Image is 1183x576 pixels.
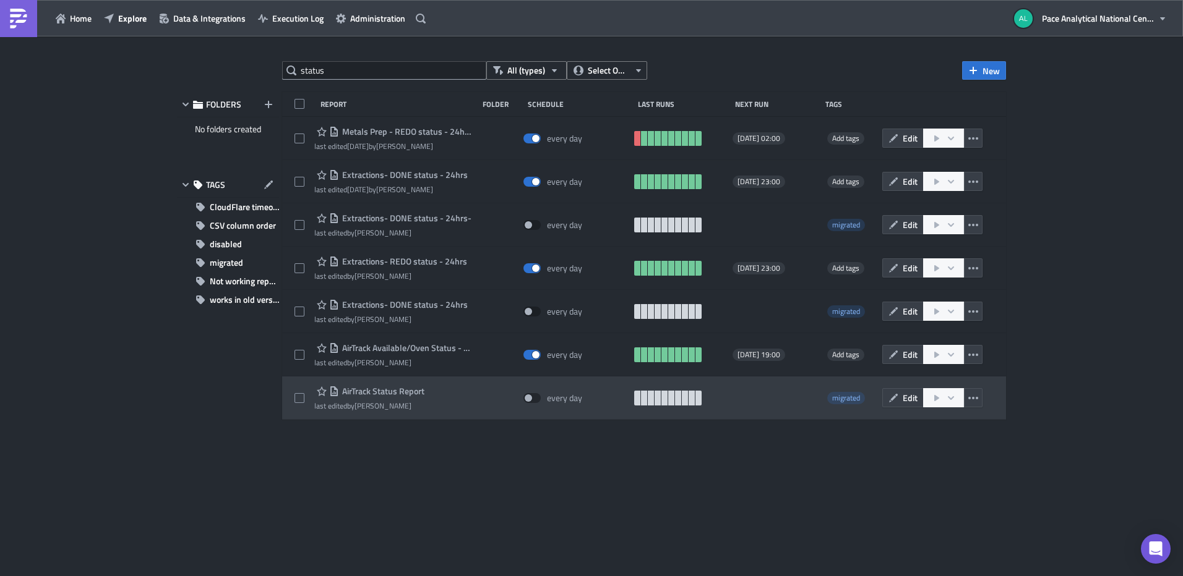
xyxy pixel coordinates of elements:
button: CSV column order [177,216,279,235]
div: last edited by [PERSON_NAME] [314,228,471,237]
span: Add tags [827,349,864,361]
button: works in old version... [177,290,279,309]
div: last edited by [PERSON_NAME] [314,358,471,367]
span: CloudFlare timeout [210,198,279,216]
span: Add tags [827,132,864,145]
span: Edit [903,132,918,145]
button: Pace Analytical National Center for Testing and Innovation [1007,5,1174,32]
div: last edited by [PERSON_NAME] [314,142,471,151]
button: New [962,61,1006,80]
div: every day [547,349,582,360]
div: last edited by [PERSON_NAME] [314,185,468,194]
span: Administration [350,12,405,25]
span: migrated [827,219,865,231]
div: Report [320,100,476,109]
span: Pace Analytical National Center for Testing and Innovation [1042,12,1153,25]
span: Edit [903,391,918,404]
div: Schedule [528,100,632,109]
span: Edit [903,305,918,318]
button: Not working report either [177,272,279,290]
div: No folders created [177,117,279,141]
span: Edit [903,218,918,231]
button: Edit [882,345,924,364]
span: Edit [903,175,918,188]
div: last edited by [PERSON_NAME] [314,315,468,324]
span: Add tags [832,349,859,360]
button: All (types) [486,61,567,80]
div: Open Intercom Messenger [1141,534,1171,564]
span: Add tags [832,262,859,274]
span: Edit [903,261,918,274]
span: New [983,64,1000,77]
span: All (types) [507,64,545,77]
input: Search Reports [282,61,486,80]
span: TAGS [206,179,225,190]
div: last edited by [PERSON_NAME] [314,401,424,410]
span: Add tags [827,262,864,274]
div: every day [547,176,582,187]
span: works in old version... [210,290,279,309]
img: PushMetrics [9,9,28,28]
span: Add tags [827,176,864,188]
div: every day [547,263,582,274]
span: [DATE] 02:00 [738,133,780,143]
button: Data & Integrations [153,9,252,28]
span: Data & Integrations [173,12,246,25]
span: [DATE] 23:00 [738,263,780,273]
span: migrated [832,219,860,231]
span: Add tags [832,176,859,187]
div: every day [547,219,582,231]
img: Avatar [1013,8,1034,29]
span: Not working report either [210,272,279,290]
div: Folder [483,100,522,109]
button: Explore [98,9,153,28]
button: migrated [177,253,279,272]
button: Edit [882,129,924,148]
span: migrated [832,392,860,404]
span: AirTrack Status Report [339,386,424,397]
button: Edit [882,302,924,321]
span: Home [70,12,92,25]
button: Administration [330,9,411,28]
span: Edit [903,348,918,361]
span: CSV column order [210,216,276,235]
span: [DATE] 23:00 [738,177,780,187]
span: Execution Log [272,12,324,25]
div: every day [547,306,582,317]
span: migrated [210,253,243,272]
span: Extractions- DONE status - 24hrs- [339,213,471,224]
span: Extractions- REDO status - 24hrs [339,256,467,267]
div: Last Runs [638,100,729,109]
span: FOLDERS [206,99,241,110]
button: Home [49,9,98,28]
button: Edit [882,172,924,191]
button: Edit [882,215,924,234]
span: [DATE] 19:00 [738,350,780,360]
button: Edit [882,388,924,407]
button: CloudFlare timeout [177,198,279,216]
span: Select Owner [588,64,629,77]
span: Metals Prep - REDO status - 24hrs [339,126,471,137]
button: Edit [882,258,924,277]
div: Next Run [735,100,820,109]
span: migrated [827,392,865,404]
button: disabled [177,235,279,253]
span: Extractions- DONE status - 24hrs [339,299,468,310]
div: every day [547,133,582,144]
time: 2025-04-29T16:19:54Z [347,184,369,195]
button: Execution Log [252,9,330,28]
span: disabled [210,235,242,253]
button: Select Owner [567,61,647,80]
span: Extractions- DONE status - 24hrs [339,169,468,180]
span: Add tags [832,132,859,144]
div: last edited by [PERSON_NAME] [314,271,467,281]
div: every day [547,392,582,404]
div: Tags [825,100,877,109]
span: AirTrack Available/Oven Status - Last 24hrs Report [339,342,471,354]
time: 2025-04-29T16:13:11Z [347,140,369,152]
